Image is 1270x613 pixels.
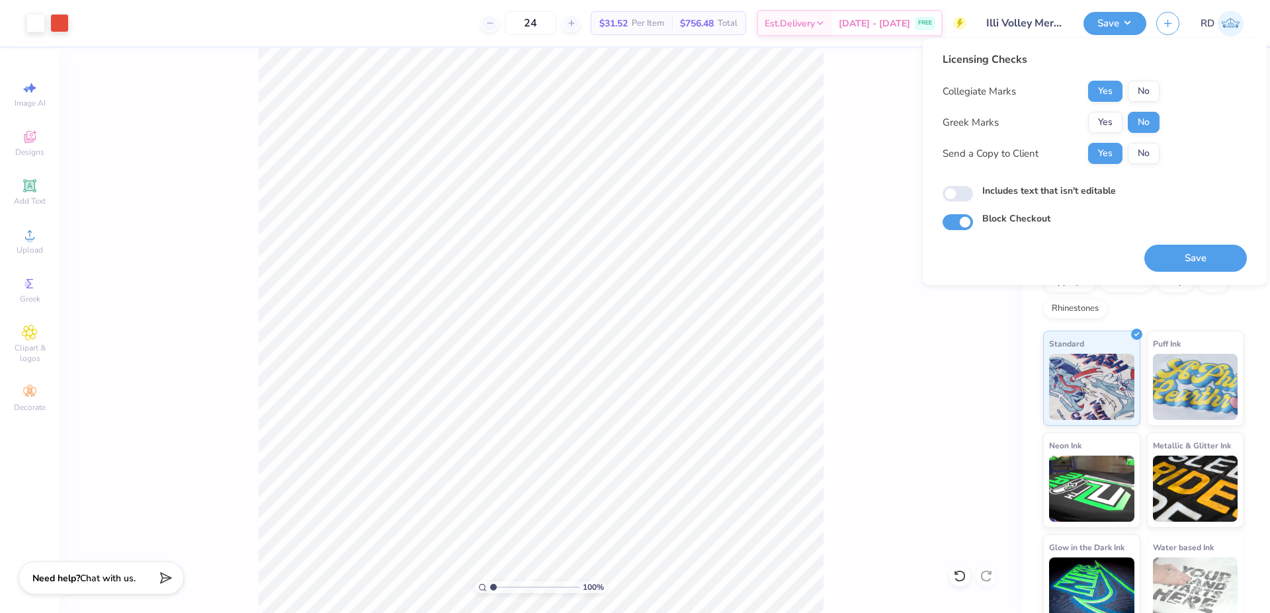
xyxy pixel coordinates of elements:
[17,245,43,255] span: Upload
[80,572,136,585] span: Chat with us.
[1128,143,1160,164] button: No
[583,581,604,593] span: 100 %
[982,184,1116,198] label: Includes text that isn't editable
[1128,81,1160,102] button: No
[15,98,46,108] span: Image AI
[1049,438,1081,452] span: Neon Ink
[1153,438,1231,452] span: Metallic & Glitter Ink
[14,196,46,206] span: Add Text
[1153,456,1238,522] img: Metallic & Glitter Ink
[718,17,738,30] span: Total
[32,572,80,585] strong: Need help?
[15,147,44,157] span: Designs
[1201,16,1214,31] span: RD
[943,146,1038,161] div: Send a Copy to Client
[1144,245,1247,272] button: Save
[1049,456,1134,522] img: Neon Ink
[7,343,53,364] span: Clipart & logos
[839,17,910,30] span: [DATE] - [DATE]
[680,17,714,30] span: $756.48
[1218,11,1244,36] img: Rommel Del Rosario
[943,84,1016,99] div: Collegiate Marks
[976,10,1074,36] input: Untitled Design
[1049,354,1134,420] img: Standard
[1201,11,1244,36] a: RD
[1088,81,1122,102] button: Yes
[599,17,628,30] span: $31.52
[505,11,556,35] input: – –
[1153,354,1238,420] img: Puff Ink
[1088,112,1122,133] button: Yes
[1049,337,1084,350] span: Standard
[918,19,932,28] span: FREE
[1049,540,1124,554] span: Glow in the Dark Ink
[943,115,999,130] div: Greek Marks
[20,294,40,304] span: Greek
[1083,12,1146,35] button: Save
[943,52,1160,67] div: Licensing Checks
[1088,143,1122,164] button: Yes
[1153,337,1181,350] span: Puff Ink
[1043,299,1107,319] div: Rhinestones
[632,17,664,30] span: Per Item
[982,212,1050,225] label: Block Checkout
[1153,540,1214,554] span: Water based Ink
[765,17,815,30] span: Est. Delivery
[14,402,46,413] span: Decorate
[1128,112,1160,133] button: No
